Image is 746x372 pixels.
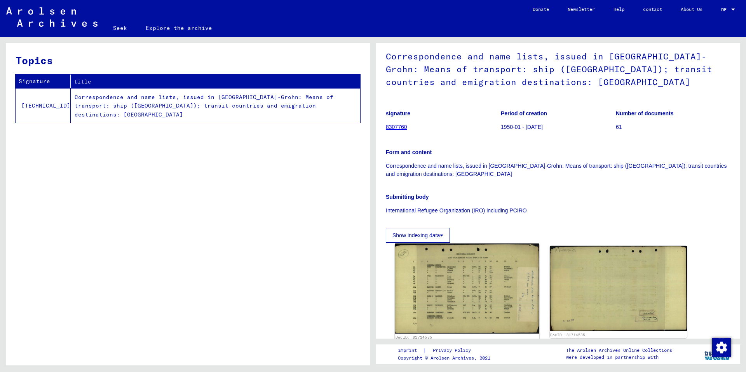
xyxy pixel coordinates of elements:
font: Number of documents [616,110,674,116]
font: | [423,347,427,354]
font: About Us [681,6,702,12]
font: title [74,78,91,85]
img: Arolsen_neg.svg [6,7,98,27]
font: [TECHNICAL_ID] [21,102,70,109]
font: Show indexing data [392,232,440,238]
font: The Arolsen Archives Online Collections [566,347,672,353]
font: Correspondence and name lists, issued in [GEOGRAPHIC_DATA]-Grohn: Means of transport: ship ([GEOG... [386,163,727,177]
font: Correspondence and name lists, issued in [GEOGRAPHIC_DATA]-Grohn: Means of transport: ship ([GEOG... [386,51,712,87]
a: imprint [398,346,423,355]
font: Newsletter [568,6,595,12]
div: Change consent [712,338,730,356]
font: were developed in partnership with [566,354,659,360]
img: Change consent [712,338,731,357]
img: yv_logo.png [703,344,732,363]
a: DocID: 81714585 [550,333,585,337]
img: 002.jpg [550,246,687,331]
font: Signature [19,78,50,85]
font: contact [643,6,662,12]
font: Privacy Policy [433,347,471,353]
font: imprint [398,347,417,353]
font: 1950-01 - [DATE] [501,124,543,130]
button: Show indexing data [386,228,450,243]
font: 61 [616,124,622,130]
font: Help [614,6,624,12]
a: Privacy Policy [427,346,480,355]
font: International Refugee Organization (IRO) including PCIRO [386,207,527,214]
a: 8307760 [386,124,407,130]
font: Copyright © Arolsen Archives, 2021 [398,355,490,361]
font: Correspondence and name lists, issued in [GEOGRAPHIC_DATA]-Grohn: Means of transport: ship ([GEOG... [75,94,333,118]
a: Explore the archive [136,19,221,37]
a: DocID: 81714585 [396,335,432,339]
font: Topics [16,54,53,67]
font: Seek [113,24,127,31]
a: Seek [104,19,136,37]
font: Period of creation [501,110,547,116]
font: Explore the archive [146,24,212,31]
font: signature [386,110,410,116]
font: DE [721,7,727,12]
font: Form and content [386,149,432,155]
img: 001.jpg [395,243,539,334]
font: Donate [533,6,549,12]
font: Submitting body [386,194,429,200]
